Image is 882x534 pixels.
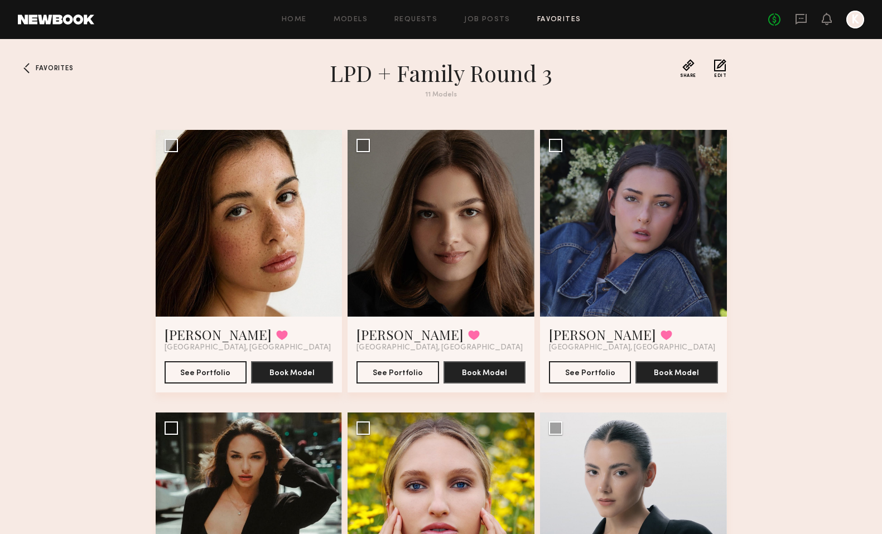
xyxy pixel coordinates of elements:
[635,367,717,377] a: Book Model
[36,65,73,72] span: Favorites
[282,16,307,23] a: Home
[240,91,642,99] div: 11 Models
[356,343,523,352] span: [GEOGRAPHIC_DATA], [GEOGRAPHIC_DATA]
[680,59,696,78] button: Share
[334,16,368,23] a: Models
[635,361,717,383] button: Book Model
[444,361,526,383] button: Book Model
[680,74,696,78] span: Share
[165,343,331,352] span: [GEOGRAPHIC_DATA], [GEOGRAPHIC_DATA]
[549,326,656,343] a: [PERSON_NAME]
[251,361,333,383] button: Book Model
[165,326,272,343] a: [PERSON_NAME]
[714,59,726,78] button: Edit
[444,367,526,377] a: Book Model
[714,74,726,78] span: Edit
[165,361,247,383] button: See Portfolio
[356,326,464,343] a: [PERSON_NAME]
[18,59,36,77] a: Favorites
[356,361,438,383] button: See Portfolio
[846,11,864,28] a: K
[549,361,631,383] button: See Portfolio
[549,343,715,352] span: [GEOGRAPHIC_DATA], [GEOGRAPHIC_DATA]
[251,367,333,377] a: Book Model
[240,59,642,87] h1: LPD + Family Round 3
[464,16,510,23] a: Job Posts
[537,16,581,23] a: Favorites
[394,16,437,23] a: Requests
